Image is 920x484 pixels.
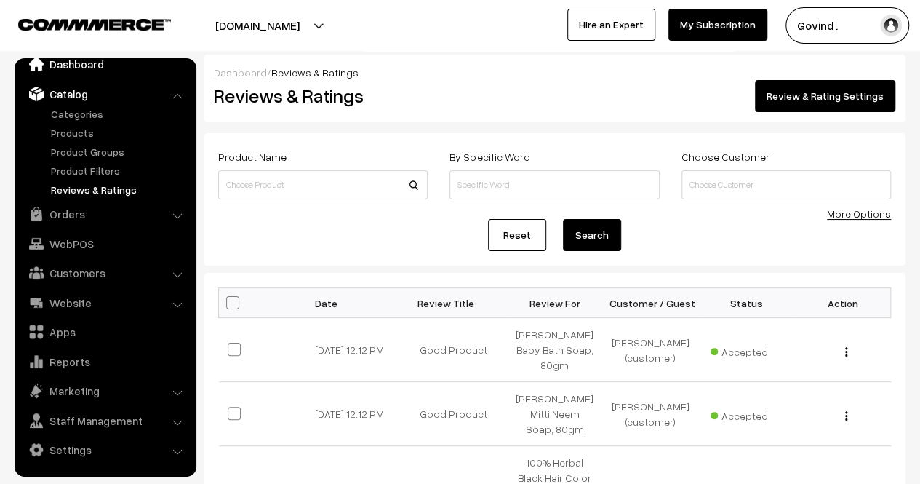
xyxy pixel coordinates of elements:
[488,219,546,251] a: Reset
[18,319,191,345] a: Apps
[507,382,603,446] td: [PERSON_NAME] Mitti Neem Soap, 80gm
[507,318,603,382] td: [PERSON_NAME] Baby Bath Soap, 80gm
[755,80,895,112] a: Review & Rating Settings
[563,219,621,251] button: Search
[18,290,191,316] a: Website
[214,66,267,79] a: Dashboard
[18,349,191,375] a: Reports
[47,163,191,178] a: Product Filters
[218,170,428,199] input: Choose Product
[625,352,676,364] span: (customer)
[625,416,676,428] span: (customer)
[315,382,411,446] td: [DATE] 12:12 PM
[18,260,191,286] a: Customers
[785,7,909,44] button: Govind .
[18,437,191,463] a: Settings
[603,382,699,446] td: [PERSON_NAME]
[603,318,699,382] td: [PERSON_NAME]
[681,149,769,164] label: Choose Customer
[214,65,895,80] div: /
[699,288,795,318] th: Status
[603,288,699,318] th: Customer / Guest
[47,106,191,122] a: Categories
[567,9,655,41] a: Hire an Expert
[711,341,783,360] span: Accepted
[18,19,171,30] img: COMMMERCE
[411,318,507,382] td: Good Product
[18,81,191,107] a: Catalog
[18,378,191,404] a: Marketing
[18,15,145,32] a: COMMMERCE
[214,84,426,107] h2: Reviews & Ratings
[880,15,902,36] img: user
[507,288,603,318] th: Review For
[18,231,191,257] a: WebPOS
[668,9,767,41] a: My Subscription
[795,288,891,318] th: Action
[47,182,191,197] a: Reviews & Ratings
[711,405,783,424] span: Accepted
[845,411,847,421] img: Menu
[18,51,191,77] a: Dashboard
[411,288,507,318] th: Review Title
[18,201,191,227] a: Orders
[827,207,891,220] a: More Options
[449,170,659,199] input: Specific Word
[315,318,411,382] td: [DATE] 12:12 PM
[315,288,411,318] th: Date
[681,170,891,199] input: Choose Customer
[411,382,507,446] td: Good Product
[47,125,191,140] a: Products
[47,144,191,159] a: Product Groups
[18,408,191,434] a: Staff Management
[449,149,529,164] label: By Specific Word
[845,347,847,357] img: Menu
[271,66,359,79] span: Reviews & Ratings
[218,149,287,164] label: Product Name
[164,7,351,44] button: [DOMAIN_NAME]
